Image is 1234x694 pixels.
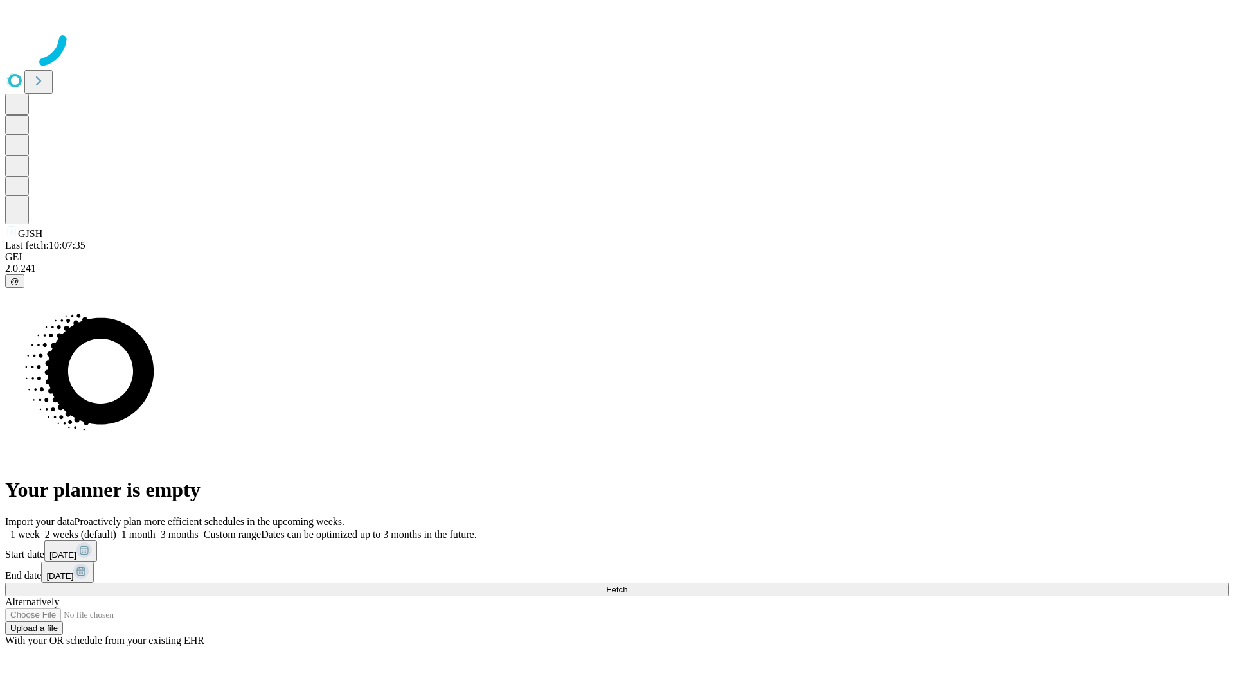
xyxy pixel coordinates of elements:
[261,529,476,540] span: Dates can be optimized up to 3 months in the future.
[5,596,59,607] span: Alternatively
[5,583,1229,596] button: Fetch
[44,540,97,562] button: [DATE]
[10,529,40,540] span: 1 week
[5,635,204,646] span: With your OR schedule from your existing EHR
[204,529,261,540] span: Custom range
[121,529,156,540] span: 1 month
[46,571,73,581] span: [DATE]
[5,621,63,635] button: Upload a file
[75,516,344,527] span: Proactively plan more efficient schedules in the upcoming weeks.
[5,562,1229,583] div: End date
[49,550,76,560] span: [DATE]
[41,562,94,583] button: [DATE]
[5,478,1229,502] h1: Your planner is empty
[5,516,75,527] span: Import your data
[606,585,627,594] span: Fetch
[45,529,116,540] span: 2 weeks (default)
[5,540,1229,562] div: Start date
[10,276,19,286] span: @
[5,251,1229,263] div: GEI
[5,274,24,288] button: @
[18,228,42,239] span: GJSH
[5,240,85,251] span: Last fetch: 10:07:35
[5,263,1229,274] div: 2.0.241
[161,529,199,540] span: 3 months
